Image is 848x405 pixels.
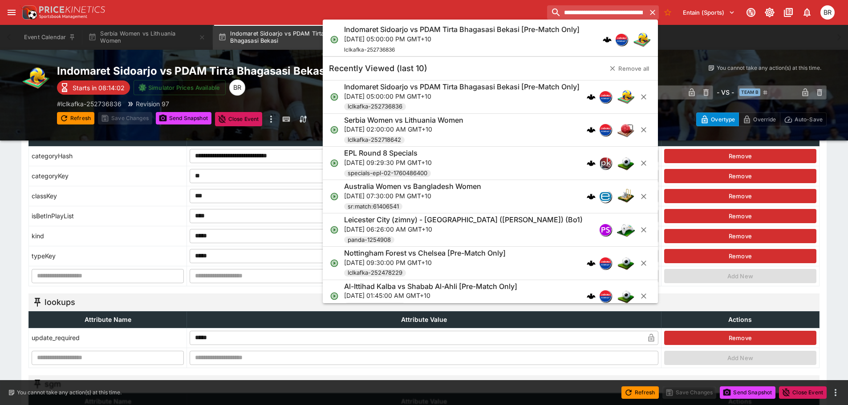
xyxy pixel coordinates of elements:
span: panda-1254908 [344,236,394,245]
h5: Recently Viewed (last 10) [329,63,427,73]
button: Toggle light/dark mode [762,4,778,20]
th: Actions [661,311,819,328]
img: logo-cerberus.svg [587,125,596,134]
button: Refresh [57,112,94,124]
th: Attribute Value [187,311,661,328]
h2: Copy To Clipboard [57,64,442,78]
p: Copy To Clipboard [57,99,122,108]
img: Sportsbook Management [39,15,87,19]
h6: Indomaret Sidoarjo vs PDAM Tirta Bhagasasi Bekasi [Pre-Match Only] [344,25,580,34]
div: pricekinetics [599,157,612,169]
div: cerberus [587,125,596,134]
button: more [830,387,841,398]
img: PriceKinetics [39,6,105,13]
button: Remove [664,229,816,243]
button: Auto-Save [780,112,827,126]
div: lclkafka [599,124,612,136]
p: Override [753,115,776,124]
p: [DATE] 05:00:00 PM GMT+10 [344,92,580,101]
svg: Open [330,192,339,201]
img: logo-cerberus.svg [587,292,596,301]
p: [DATE] 06:26:00 AM GMT+10 [344,225,583,234]
td: kind [29,226,187,246]
span: lclkafka-252478229 [344,269,406,277]
img: volleyball.png [21,64,50,92]
button: Send Snapshot [720,386,775,399]
img: soccer.png [617,287,635,305]
svg: Open [330,259,339,268]
p: [DATE] 01:45:00 AM GMT+10 [344,291,517,300]
img: logo-cerberus.svg [587,92,596,101]
span: lclkafka-252734565 [344,302,406,311]
div: pandascore [599,224,612,236]
h6: EPL Round 8 Specials [344,148,418,158]
img: soccer.png [617,254,635,272]
div: cerberus [587,192,596,201]
button: Connected to PK [743,4,759,20]
h6: Serbia Women vs Lithuania Women [344,116,463,125]
img: lclkafka.png [600,91,611,103]
h5: sgm [45,379,61,389]
img: esports.png [617,221,635,239]
h6: Leicester City (zimny) - [GEOGRAPHIC_DATA] ([PERSON_NAME]) (Bo1) [344,215,583,225]
button: Documentation [780,4,796,20]
img: handball.png [617,121,635,139]
button: Ben Raymond [818,3,837,22]
p: You cannot take any action(s) at this time. [717,64,821,72]
input: search [547,5,646,20]
h6: Al-Ittihad Kalba vs Shabab Al-Ahli [Pre-Match Only] [344,282,517,291]
td: categoryHash [29,146,187,166]
button: Select Tenant [678,5,740,20]
div: cerberus [587,259,596,268]
h6: - VS - [717,88,734,97]
th: Attribute Name [29,311,187,328]
button: Close Event [779,386,827,399]
span: lclkafka-252718642 [344,136,405,144]
img: lclkafka.png [600,257,611,269]
p: Auto-Save [795,115,823,124]
td: update_required [29,328,187,348]
div: cerberus [587,92,596,101]
button: more [266,112,276,126]
button: No Bookmarks [661,5,675,20]
img: lclkafka.png [600,290,611,302]
div: lclkafka [599,257,612,269]
img: PriceKinetics Logo [20,4,37,21]
div: Start From [696,112,827,126]
button: Indomaret Sidoarjo vs PDAM Tirta Bhagasasi Bekasi [213,25,341,50]
span: lclkafka-252736836 [344,102,406,111]
h6: Nottingham Forest vs Chelsea [Pre-Match Only] [344,249,506,258]
img: logo-cerberus.svg [587,159,596,168]
td: isBetInPlayList [29,206,187,226]
p: Starts in 08:14:02 [73,83,125,92]
svg: Open [330,225,339,234]
button: Serbia Women vs Lithuania Women [83,25,211,50]
p: [DATE] 09:29:30 PM GMT+10 [344,158,432,167]
img: lclkafka.png [600,124,611,136]
p: Overtype [711,115,735,124]
h5: lookups [45,297,75,307]
h6: Australia Women vs Bangladesh Women [344,182,481,191]
button: Notifications [799,4,815,20]
button: Remove [664,169,816,183]
img: lclkafka.png [616,34,627,45]
button: Overtype [696,112,739,126]
div: betradar [599,190,612,203]
div: cerberus [603,35,612,44]
div: cerberus [587,159,596,168]
button: Remove [664,249,816,263]
button: Remove [664,209,816,223]
h6: Indomaret Sidoarjo vs PDAM Tirta Bhagasasi Bekasi [Pre-Match Only] [344,82,580,92]
img: logo-cerberus.svg [587,192,596,201]
button: Simulator Prices Available [134,80,226,95]
img: volleyball.png [617,88,635,106]
p: [DATE] 02:00:00 AM GMT+10 [344,124,463,134]
p: Revision 97 [136,99,169,108]
button: Refresh [621,386,659,399]
svg: Open [330,92,339,101]
p: You cannot take any action(s) at this time. [17,389,122,397]
img: logo-cerberus.svg [603,35,612,44]
p: [DATE] 07:30:00 PM GMT+10 [344,191,481,200]
img: betradar.png [600,191,611,202]
div: lclkafka [599,290,612,302]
